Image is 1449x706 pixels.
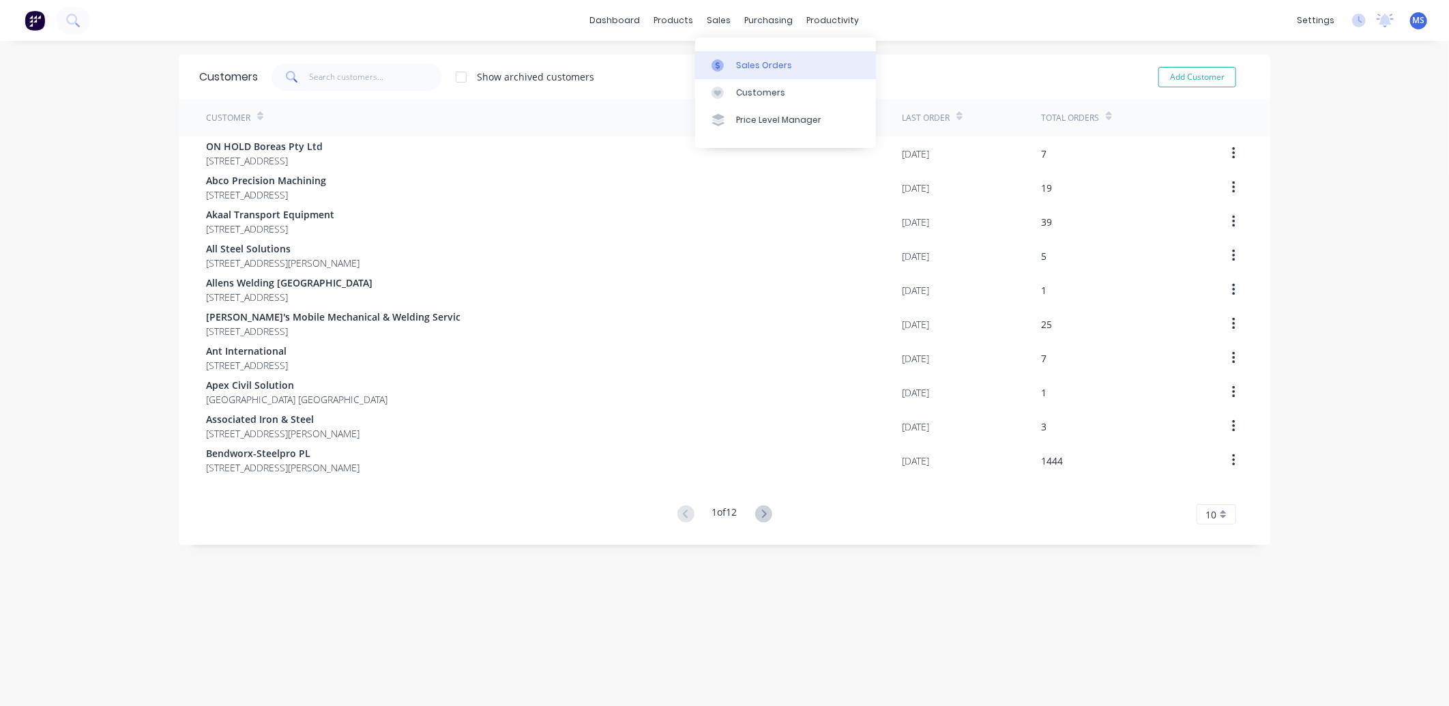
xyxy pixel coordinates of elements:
a: Price Level Manager [695,106,876,134]
div: purchasing [738,10,800,31]
span: [STREET_ADDRESS] [206,358,288,372]
span: Bendworx-Steelpro PL [206,446,360,460]
span: 10 [1205,508,1216,522]
div: 1 [1041,385,1046,400]
span: ON HOLD Boreas Pty Ltd [206,139,323,153]
div: products [647,10,701,31]
span: Allens Welding [GEOGRAPHIC_DATA] [206,276,372,290]
div: [DATE] [902,317,929,332]
div: Customer [206,112,250,124]
span: Akaal Transport Equipment [206,207,334,222]
div: [DATE] [902,420,929,434]
div: settings [1290,10,1341,31]
div: 7 [1041,147,1046,161]
div: 5 [1041,249,1046,263]
span: [STREET_ADDRESS] [206,188,326,202]
a: Customers [695,79,876,106]
span: [PERSON_NAME]'s Mobile Mechanical & Welding Servic [206,310,460,324]
div: 1444 [1041,454,1063,468]
div: Customers [199,69,258,85]
div: 25 [1041,317,1052,332]
div: [DATE] [902,385,929,400]
div: [DATE] [902,215,929,229]
div: 7 [1041,351,1046,366]
span: MS [1413,14,1425,27]
a: dashboard [583,10,647,31]
span: [STREET_ADDRESS] [206,222,334,236]
div: [DATE] [902,147,929,161]
span: All Steel Solutions [206,241,360,256]
div: 19 [1041,181,1052,195]
div: Total Orders [1041,112,1099,124]
div: [DATE] [902,351,929,366]
span: [STREET_ADDRESS] [206,153,323,168]
img: Factory [25,10,45,31]
span: Abco Precision Machining [206,173,326,188]
button: Add Customer [1158,67,1236,87]
div: [DATE] [902,283,929,297]
a: Sales Orders [695,51,876,78]
div: Show archived customers [477,70,594,84]
div: [DATE] [902,181,929,195]
div: sales [701,10,738,31]
div: Price Level Manager [736,114,821,126]
span: Ant International [206,344,288,358]
span: [STREET_ADDRESS][PERSON_NAME] [206,460,360,475]
div: 1 of 12 [712,505,737,525]
span: [STREET_ADDRESS] [206,290,372,304]
span: [STREET_ADDRESS] [206,324,460,338]
span: [STREET_ADDRESS][PERSON_NAME] [206,256,360,270]
div: 1 [1041,283,1046,297]
div: Customers [736,87,785,99]
span: [STREET_ADDRESS][PERSON_NAME] [206,426,360,441]
div: Last Order [902,112,950,124]
span: Apex Civil Solution [206,378,387,392]
div: 39 [1041,215,1052,229]
div: 3 [1041,420,1046,434]
input: Search customers... [310,63,443,91]
div: [DATE] [902,249,929,263]
span: [GEOGRAPHIC_DATA] [GEOGRAPHIC_DATA] [206,392,387,407]
div: productivity [800,10,866,31]
div: [DATE] [902,454,929,468]
span: Associated Iron & Steel [206,412,360,426]
div: Sales Orders [736,59,792,72]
